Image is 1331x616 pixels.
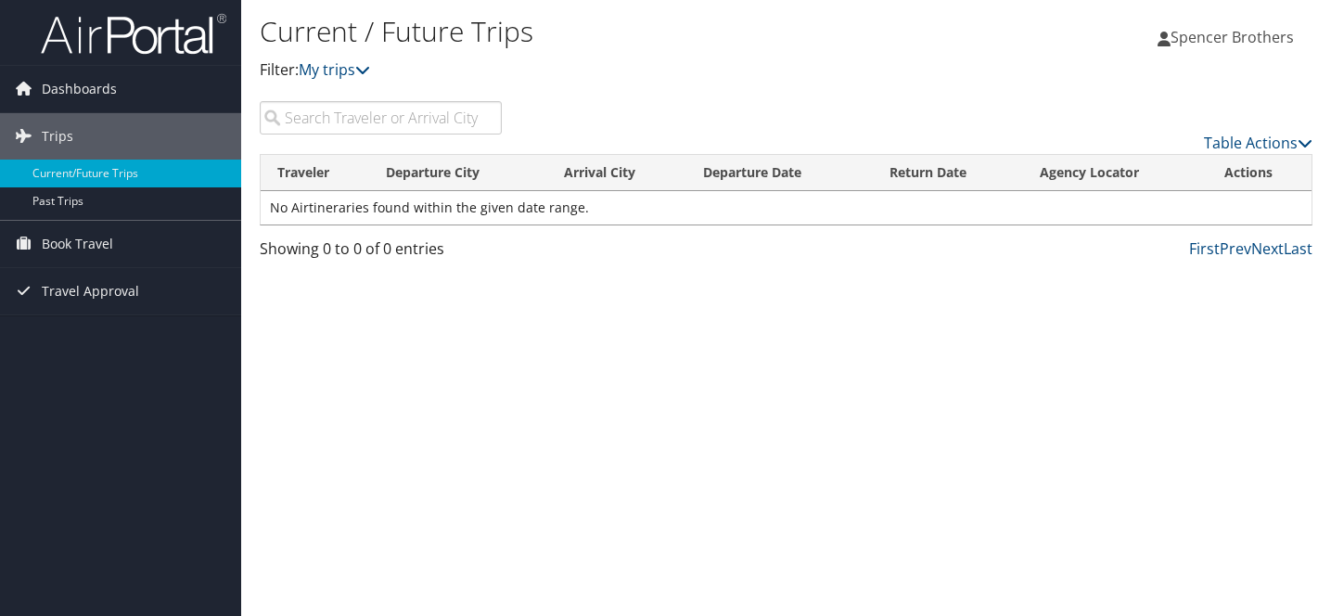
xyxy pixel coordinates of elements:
[42,268,139,314] span: Travel Approval
[1023,155,1208,191] th: Agency Locator: activate to sort column ascending
[1204,133,1312,153] a: Table Actions
[260,12,962,51] h1: Current / Future Trips
[1220,238,1251,259] a: Prev
[260,237,502,269] div: Showing 0 to 0 of 0 entries
[1158,9,1312,65] a: Spencer Brothers
[1251,238,1284,259] a: Next
[41,12,226,56] img: airportal-logo.png
[261,191,1312,225] td: No Airtineraries found within the given date range.
[1208,155,1312,191] th: Actions
[299,59,370,80] a: My trips
[686,155,874,191] th: Departure Date: activate to sort column descending
[873,155,1022,191] th: Return Date: activate to sort column ascending
[547,155,686,191] th: Arrival City: activate to sort column ascending
[42,221,113,267] span: Book Travel
[261,155,369,191] th: Traveler: activate to sort column ascending
[1284,238,1312,259] a: Last
[1171,27,1294,47] span: Spencer Brothers
[369,155,547,191] th: Departure City: activate to sort column ascending
[260,101,502,135] input: Search Traveler or Arrival City
[260,58,962,83] p: Filter:
[42,113,73,160] span: Trips
[42,66,117,112] span: Dashboards
[1189,238,1220,259] a: First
